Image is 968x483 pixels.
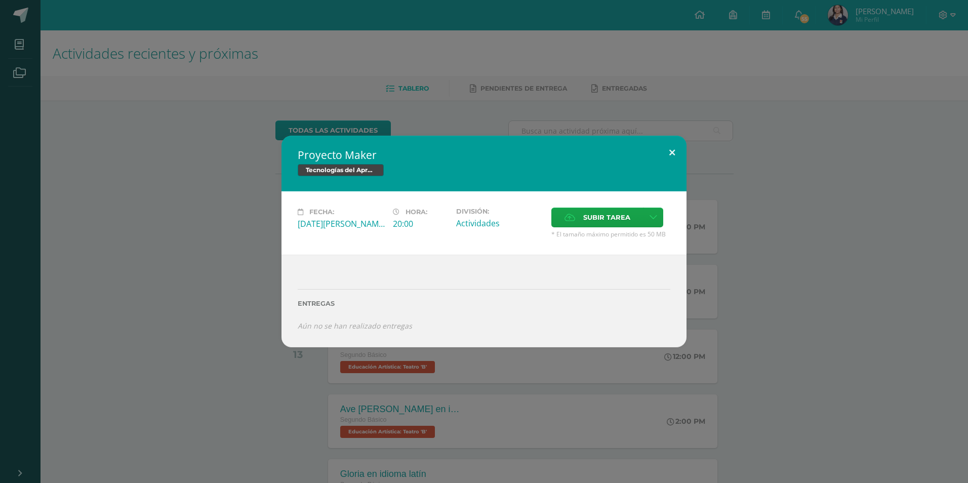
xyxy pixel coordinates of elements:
[298,218,385,229] div: [DATE][PERSON_NAME]
[309,208,334,216] span: Fecha:
[393,218,448,229] div: 20:00
[406,208,427,216] span: Hora:
[658,136,687,170] button: Close (Esc)
[456,218,543,229] div: Actividades
[298,164,384,176] span: Tecnologías del Aprendizaje y la Comunicación
[298,300,670,307] label: Entregas
[298,321,412,331] i: Aún no se han realizado entregas
[583,208,630,227] span: Subir tarea
[298,148,670,162] h2: Proyecto Maker
[456,208,543,215] label: División:
[551,230,670,238] span: * El tamaño máximo permitido es 50 MB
